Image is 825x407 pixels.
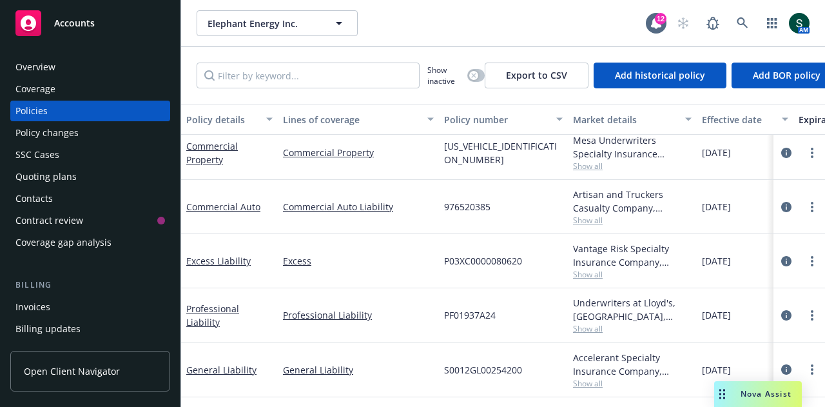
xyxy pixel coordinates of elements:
input: Filter by keyword... [197,63,420,88]
a: General Liability [283,363,434,377]
div: Vantage Risk Specialty Insurance Company, Vantage Risk [573,242,692,269]
span: [DATE] [702,363,731,377]
span: Elephant Energy Inc. [208,17,319,30]
a: Commercial Property [283,146,434,159]
a: Billing updates [10,319,170,339]
a: SSC Cases [10,144,170,165]
div: Billing updates [15,319,81,339]
a: circleInformation [779,253,794,269]
div: Policy changes [15,123,79,143]
a: Professional Liability [186,303,239,328]
a: Professional Liability [283,308,434,322]
div: Coverage gap analysis [15,232,112,253]
a: Contract review [10,210,170,231]
a: Policy changes [10,123,170,143]
button: Effective date [697,104,793,135]
span: Show all [573,161,692,172]
a: more [804,362,820,377]
a: Start snowing [670,10,696,36]
a: Commercial Property [186,140,238,166]
div: Mesa Underwriters Specialty Insurance Company, Selective Insurance Group [573,134,692,161]
div: Underwriters at Lloyd's, [GEOGRAPHIC_DATA], [PERSON_NAME] of London, CRC Group [573,296,692,323]
span: S0012GL00254200 [444,363,522,377]
span: Add BOR policy [753,69,820,81]
a: General Liability [186,364,257,376]
a: more [804,145,820,161]
span: [DATE] [702,308,731,322]
span: Open Client Navigator [24,364,120,378]
div: Market details [573,113,677,126]
a: Contacts [10,188,170,209]
a: Coverage [10,79,170,99]
a: more [804,308,820,323]
div: SSC Cases [15,144,59,165]
a: Policies [10,101,170,121]
span: [DATE] [702,200,731,213]
a: Commercial Auto Liability [283,200,434,213]
div: Artisan and Truckers Casualty Company, Progressive [573,188,692,215]
button: Market details [568,104,697,135]
div: Coverage [15,79,55,99]
a: Excess Liability [186,255,251,267]
div: Contract review [15,210,83,231]
button: Lines of coverage [278,104,439,135]
span: PF01937A24 [444,308,496,322]
div: Billing [10,279,170,292]
div: Policy number [444,113,548,126]
a: more [804,199,820,215]
span: Show all [573,378,692,389]
button: Policy number [439,104,568,135]
span: [US_VEHICLE_IDENTIFICATION_NUMBER] [444,139,563,166]
a: Report a Bug [700,10,726,36]
span: [DATE] [702,254,731,268]
a: circleInformation [779,362,794,377]
div: Lines of coverage [283,113,420,126]
button: Add historical policy [594,63,726,88]
span: Show inactive [427,65,462,86]
a: Switch app [759,10,785,36]
a: Quoting plans [10,166,170,187]
span: [DATE] [702,146,731,159]
a: circleInformation [779,145,794,161]
a: Search [730,10,755,36]
div: Quoting plans [15,166,77,187]
div: Overview [15,57,55,77]
div: Policy details [186,113,258,126]
a: Coverage gap analysis [10,232,170,253]
span: Show all [573,323,692,334]
button: Policy details [181,104,278,135]
div: 12 [655,13,666,25]
span: Add historical policy [615,69,705,81]
span: 976520385 [444,200,490,213]
a: circleInformation [779,308,794,323]
button: Export to CSV [485,63,588,88]
div: Policies [15,101,48,121]
div: Effective date [702,113,774,126]
span: P03XC0000080620 [444,254,522,268]
div: Invoices [15,297,50,317]
a: Overview [10,57,170,77]
div: Drag to move [714,381,730,407]
button: Elephant Energy Inc. [197,10,358,36]
span: Nova Assist [741,388,791,399]
img: photo [789,13,810,34]
a: circleInformation [779,199,794,215]
div: Contacts [15,188,53,209]
span: Accounts [54,18,95,28]
a: Excess [283,254,434,268]
div: Accelerant Specialty Insurance Company, Accelerant [573,351,692,378]
a: Invoices [10,297,170,317]
a: Commercial Auto [186,201,260,213]
span: Export to CSV [506,69,567,81]
span: Show all [573,215,692,226]
a: more [804,253,820,269]
span: Show all [573,269,692,280]
button: Nova Assist [714,381,802,407]
a: Accounts [10,5,170,41]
